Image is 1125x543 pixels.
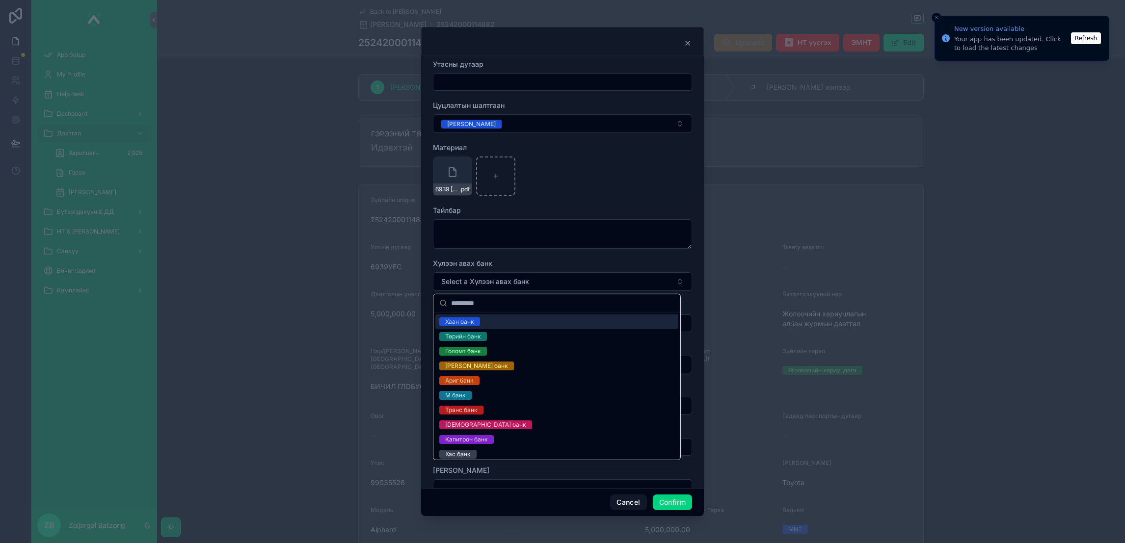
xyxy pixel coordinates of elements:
[435,185,459,193] span: 6939 [PERSON_NAME]
[954,24,1068,34] div: New version available
[932,13,941,23] button: Close toast
[433,312,680,460] div: Suggestions
[445,435,488,444] div: Капитрон банк
[433,259,492,267] span: Хүлээн авах банк
[445,362,508,370] div: [PERSON_NAME] банк
[445,376,474,385] div: Ариг банк
[441,277,529,286] span: Select a Хүлээн авах банк
[433,466,489,474] span: [PERSON_NAME]
[433,143,467,152] span: Материал
[433,272,692,291] button: Select Button
[445,391,466,400] div: М банк
[445,450,471,459] div: Хас банк
[1071,32,1101,44] button: Refresh
[433,60,483,68] span: Утасны дугаар
[459,185,470,193] span: .pdf
[433,114,692,133] button: Select Button
[433,206,461,214] span: Тайлбар
[653,494,692,510] button: Confirm
[433,101,505,109] span: Цуцлалтын шалтгаан
[445,347,481,356] div: Голомт банк
[445,420,526,429] div: [DEMOGRAPHIC_DATA] банк
[445,317,474,326] div: Хаан банк
[445,332,481,341] div: Төрийн банк
[954,35,1068,52] div: Your app has been updated. Click to load the latest changes
[445,406,478,414] div: Транс банк
[447,120,496,129] div: [PERSON_NAME]
[610,494,646,510] button: Cancel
